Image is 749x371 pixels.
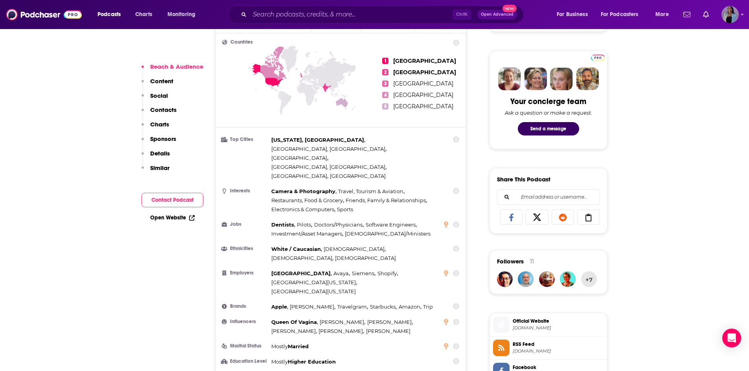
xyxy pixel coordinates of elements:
[393,103,453,110] span: [GEOGRAPHIC_DATA]
[271,173,327,179] span: [GEOGRAPHIC_DATA]
[513,318,604,325] span: Official Website
[98,9,121,20] span: Podcasts
[271,302,288,311] span: ,
[271,245,322,254] span: ,
[504,190,593,205] input: Email address or username...
[271,270,331,276] span: [GEOGRAPHIC_DATA]
[393,57,456,64] span: [GEOGRAPHIC_DATA]
[477,10,517,19] button: Open AdvancedNew
[552,210,574,225] a: Share on Reddit
[591,55,605,61] img: Podchaser Pro
[162,8,206,21] button: open menu
[505,110,592,116] div: Ask a question or make a request.
[150,164,169,172] p: Similar
[222,188,268,194] h3: Interests
[271,188,335,194] span: Camera & Photography
[557,9,588,20] span: For Business
[222,359,268,364] h3: Education Level
[577,210,600,225] a: Copy Link
[493,316,604,333] a: Official Website[DOMAIN_NAME]
[271,327,317,336] span: ,
[370,303,396,310] span: Starbucks
[345,230,431,237] span: [DEMOGRAPHIC_DATA]/Ministers
[271,230,342,237] span: Investment/Asset Managers
[222,344,268,349] h3: Marital Status
[150,106,177,113] p: Contacts
[271,246,321,252] span: White / Caucasian
[142,135,176,150] button: Sponsors
[271,197,343,203] span: Restaurants, Food & Grocery
[330,173,386,179] span: [GEOGRAPHIC_DATA]
[222,319,268,324] h3: Influencers
[150,77,173,85] p: Content
[142,63,203,77] button: Reach & Audience
[337,206,353,212] span: Sports
[721,6,739,23] button: Show profile menu
[493,340,604,356] a: RSS Feed[DOMAIN_NAME]
[650,8,679,21] button: open menu
[271,288,356,294] span: [GEOGRAPHIC_DATA][US_STATE]
[271,229,343,238] span: ,
[576,68,599,90] img: Jon Profile
[271,220,295,229] span: ,
[271,206,334,212] span: Electronics & Computers
[271,221,294,228] span: Dentists
[510,97,586,106] div: Your concierge team
[271,196,344,205] span: ,
[271,279,356,285] span: [GEOGRAPHIC_DATA][US_STATE]
[271,319,317,325] span: Queen Of Vagina
[399,303,420,310] span: Amazon
[346,196,427,205] span: ,
[222,222,268,227] h3: Jobs
[366,328,410,334] span: [PERSON_NAME]
[222,304,268,309] h3: Brands
[222,270,268,276] h3: Employers
[250,8,453,21] input: Search podcasts, credits, & more...
[222,137,268,142] h3: Top Cities
[230,40,253,45] span: Countries
[581,271,597,287] button: +7
[513,364,604,371] span: Facebook
[271,172,328,181] span: ,
[324,245,386,254] span: ,
[150,63,203,70] p: Reach & Audience
[346,197,426,203] span: Friends, Family & Relationships
[721,6,739,23] img: User Profile
[382,103,388,110] span: 5
[513,325,604,331] span: lennysnewsletter.com
[530,258,534,265] div: 11
[366,220,417,229] span: ,
[333,270,349,276] span: Avaya
[324,246,385,252] span: [DEMOGRAPHIC_DATA]
[142,193,203,207] button: Contact Podcast
[288,358,336,365] span: Higher Education
[6,7,82,22] img: Podchaser - Follow, Share and Rate Podcasts
[314,221,363,228] span: Doctors/Physicians
[335,255,396,261] span: [DEMOGRAPHIC_DATA]
[236,5,531,24] div: Search podcasts, credits, & more...
[680,8,694,21] a: Show notifications dropdown
[271,155,327,161] span: [GEOGRAPHIC_DATA]
[377,270,397,276] span: Shopify
[382,69,388,75] span: 2
[721,6,739,23] span: Logged in as maria.pina
[526,210,548,225] a: Share on X/Twitter
[271,205,335,214] span: ,
[560,271,576,287] img: SairMcKee
[513,348,604,354] span: api.substack.com
[337,302,368,311] span: ,
[318,328,363,334] span: [PERSON_NAME]
[271,358,288,365] span: Mostly
[497,271,513,287] a: mtrifiro
[338,187,405,196] span: ,
[382,58,388,64] span: 1
[271,254,333,263] span: ,
[318,327,364,336] span: ,
[150,92,168,99] p: Social
[142,150,170,164] button: Details
[539,271,555,287] img: kramnewo
[399,302,421,311] span: ,
[393,69,456,76] span: [GEOGRAPHIC_DATA]
[497,175,550,183] h3: Share This Podcast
